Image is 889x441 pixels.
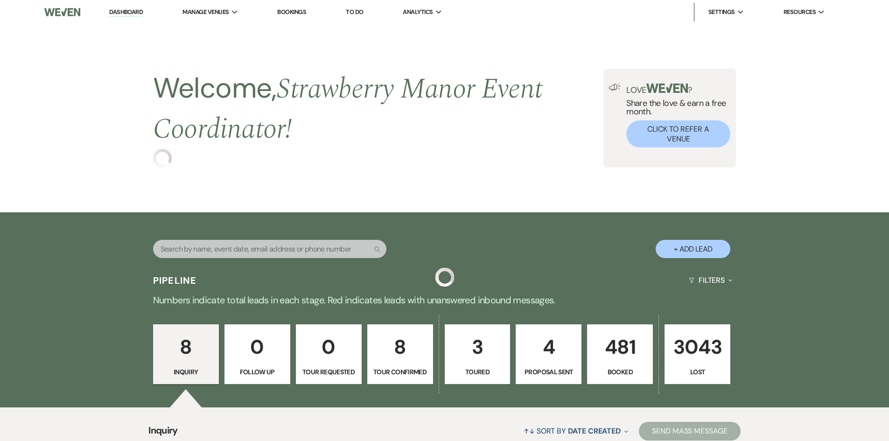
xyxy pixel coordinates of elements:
[302,331,356,363] p: 0
[277,8,306,16] a: Bookings
[109,8,143,17] a: Dashboard
[639,422,741,441] button: Send Mass Message
[516,324,581,384] a: 4Proposal Sent
[109,293,781,308] p: Numbers indicate total leads in each stage. Red indicates leads with unanswered inbound messages.
[231,367,284,377] p: Follow Up
[231,331,284,363] p: 0
[708,7,735,17] span: Settings
[159,367,213,377] p: Inquiry
[44,2,80,22] img: Weven Logo
[621,84,730,147] div: Share the love & earn a free month.
[159,331,213,363] p: 8
[403,7,433,17] span: Analytics
[451,367,504,377] p: Toured
[646,84,688,93] img: weven-logo-green.svg
[671,331,724,363] p: 3043
[346,8,363,16] a: To Do
[435,268,454,287] img: loading spinner
[522,367,575,377] p: Proposal Sent
[302,367,356,377] p: Tour Requested
[367,324,433,384] a: 8Tour Confirmed
[153,274,197,287] h3: Pipeline
[593,367,647,377] p: Booked
[587,324,653,384] a: 481Booked
[784,7,816,17] span: Resources
[522,331,575,363] p: 4
[153,240,386,258] input: Search by name, event date, email address or phone number
[671,367,724,377] p: Lost
[445,324,511,384] a: 3Toured
[685,268,736,293] button: Filters
[153,69,604,149] h2: Welcome,
[296,324,362,384] a: 0Tour Requested
[224,324,290,384] a: 0Follow Up
[626,120,730,147] button: Click to Refer a Venue
[451,331,504,363] p: 3
[373,367,427,377] p: Tour Confirmed
[568,426,621,436] span: Date Created
[593,331,647,363] p: 481
[153,324,219,384] a: 8Inquiry
[153,68,543,151] span: Strawberry Manor Event Coordinator !
[524,426,535,436] span: ↑↓
[373,331,427,363] p: 8
[665,324,730,384] a: 3043Lost
[609,84,621,91] img: loud-speaker-illustration.svg
[153,149,172,168] img: loading spinner
[656,240,730,258] button: + Add Lead
[626,84,730,94] p: Love ?
[182,7,229,17] span: Manage Venues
